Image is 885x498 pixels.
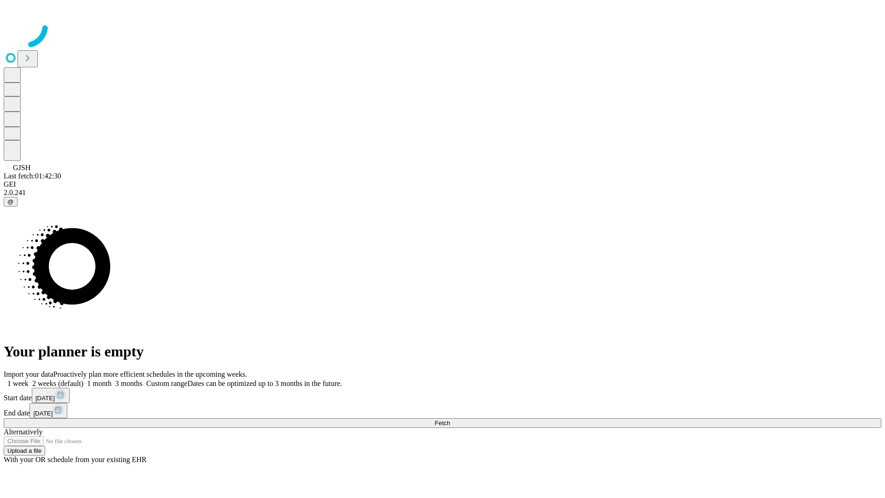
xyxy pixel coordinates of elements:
[4,180,881,189] div: GEI
[4,189,881,197] div: 2.0.241
[4,172,61,180] span: Last fetch: 01:42:30
[4,446,45,456] button: Upload a file
[115,379,142,387] span: 3 months
[4,197,18,207] button: @
[4,403,881,418] div: End date
[4,456,147,463] span: With your OR schedule from your existing EHR
[188,379,342,387] span: Dates can be optimized up to 3 months in the future.
[13,164,30,172] span: GJSH
[87,379,112,387] span: 1 month
[146,379,187,387] span: Custom range
[4,418,881,428] button: Fetch
[4,370,53,378] span: Import your data
[32,379,83,387] span: 2 weeks (default)
[7,379,29,387] span: 1 week
[35,395,55,402] span: [DATE]
[435,420,450,427] span: Fetch
[33,410,53,417] span: [DATE]
[4,388,881,403] div: Start date
[7,198,14,205] span: @
[4,343,881,360] h1: Your planner is empty
[53,370,247,378] span: Proactively plan more efficient schedules in the upcoming weeks.
[32,388,70,403] button: [DATE]
[29,403,67,418] button: [DATE]
[4,428,42,436] span: Alternatively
